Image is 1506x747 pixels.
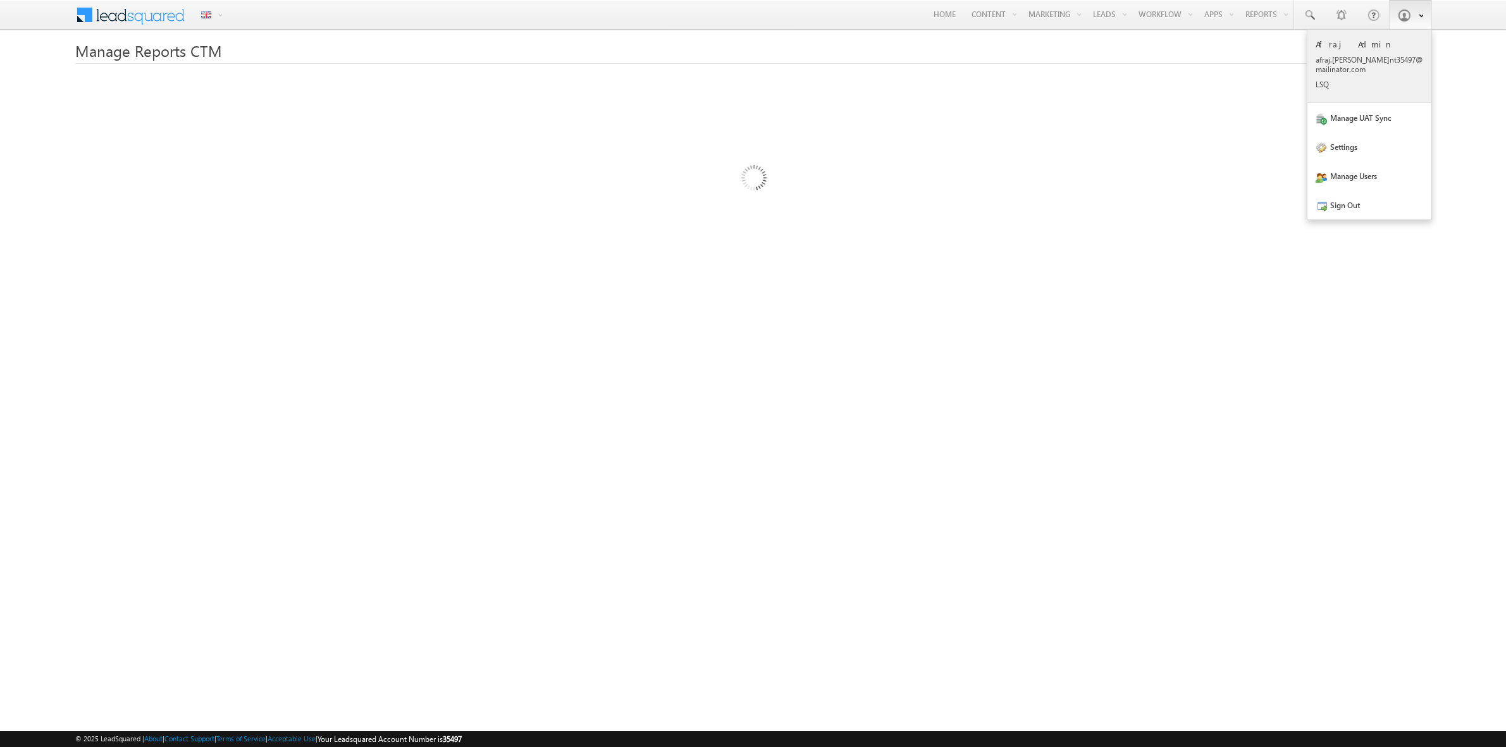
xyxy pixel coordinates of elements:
a: About [144,734,163,743]
span: © 2025 LeadSquared | | | | | [75,733,462,745]
a: Acceptable Use [268,734,316,743]
a: Terms of Service [216,734,266,743]
p: Afraj Admin [1316,39,1423,49]
span: Manage Reports CTM [75,40,222,61]
a: Manage Users [1307,161,1431,190]
span: 35497 [443,734,462,744]
a: Sign Out [1307,190,1431,219]
p: LSQ [1316,80,1423,89]
span: Your Leadsquared Account Number is [318,734,462,744]
a: Afraj Admin afraj.[PERSON_NAME]nt35497@mailinator.com LSQ [1307,30,1431,103]
a: Contact Support [164,734,214,743]
a: Manage UAT Sync [1307,103,1431,132]
p: afraj .[PERSON_NAME] nt354 97@ma ilina tor.c om [1316,55,1423,74]
img: Loading... [688,114,818,245]
a: Settings [1307,132,1431,161]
